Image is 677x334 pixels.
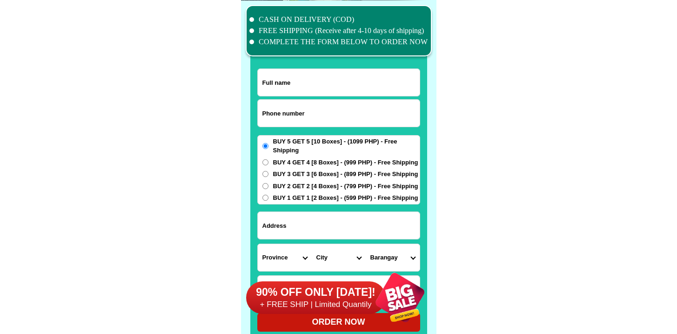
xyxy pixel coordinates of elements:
[262,183,268,189] input: BUY 2 GET 2 [4 Boxes] - (799 PHP) - Free Shipping
[249,36,428,48] li: COMPLETE THE FORM BELOW TO ORDER NOW
[246,300,386,310] h6: + FREE SHIP | Limited Quantily
[262,171,268,177] input: BUY 3 GET 3 [6 Boxes] - (899 PHP) - Free Shipping
[262,143,268,149] input: BUY 5 GET 5 [10 Boxes] - (1099 PHP) - Free Shipping
[273,137,420,155] span: BUY 5 GET 5 [10 Boxes] - (1099 PHP) - Free Shipping
[312,244,366,271] select: Select district
[258,244,312,271] select: Select province
[262,159,268,165] input: BUY 4 GET 4 [8 Boxes] - (999 PHP) - Free Shipping
[246,286,386,300] h6: 90% OFF ONLY [DATE]!
[258,100,420,127] input: Input phone_number
[273,182,418,191] span: BUY 2 GET 2 [4 Boxes] - (799 PHP) - Free Shipping
[273,193,418,203] span: BUY 1 GET 1 [2 Boxes] - (599 PHP) - Free Shipping
[258,69,420,96] input: Input full_name
[249,25,428,36] li: FREE SHIPPING (Receive after 4-10 days of shipping)
[262,195,268,201] input: BUY 1 GET 1 [2 Boxes] - (599 PHP) - Free Shipping
[366,244,420,271] select: Select commune
[249,14,428,25] li: CASH ON DELIVERY (COD)
[273,158,418,167] span: BUY 4 GET 4 [8 Boxes] - (999 PHP) - Free Shipping
[273,170,418,179] span: BUY 3 GET 3 [6 Boxes] - (899 PHP) - Free Shipping
[258,212,420,239] input: Input address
